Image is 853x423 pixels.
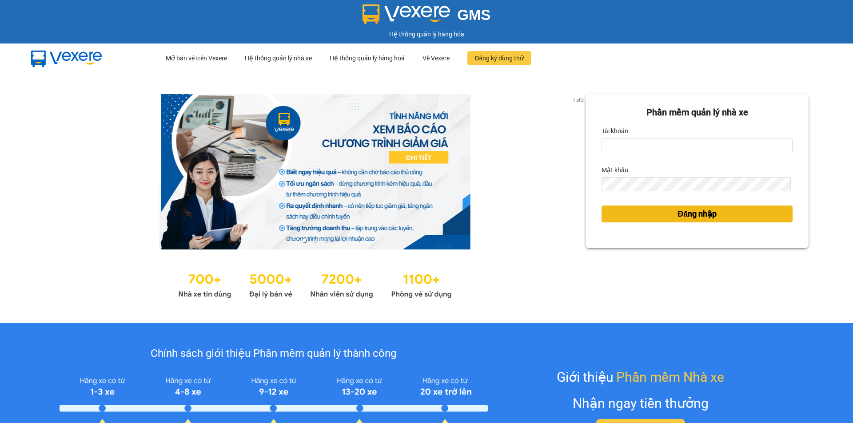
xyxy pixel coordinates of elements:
[573,393,709,414] div: Nhận ngay tiền thưởng
[602,124,628,138] label: Tài khoản
[616,367,724,387] span: Phần mềm Nhà xe
[363,13,491,20] a: GMS
[678,208,717,220] span: Đăng nhập
[303,239,306,242] li: slide item 1
[44,94,57,249] button: previous slide / item
[245,44,312,72] div: Hệ thống quản lý nhà xe
[324,239,327,242] li: slide item 3
[313,239,317,242] li: slide item 2
[602,106,793,119] div: Phần mềm quản lý nhà xe
[570,94,586,106] p: 1 of 3
[178,267,452,301] img: Statistics.png
[22,43,111,73] img: mbUUG5Q.png
[573,94,586,249] button: next slide / item
[363,4,450,24] img: logo 2
[457,7,490,23] span: GMS
[423,44,450,72] div: Về Vexere
[602,163,628,177] label: Mật khẩu
[2,29,851,39] div: Hệ thống quản lý hàng hóa
[474,53,524,63] span: Đăng ký dùng thử
[467,51,531,65] button: Đăng ký dùng thử
[60,345,487,362] div: Chính sách giới thiệu Phần mềm quản lý thành công
[602,138,793,152] input: Tài khoản
[602,177,790,191] input: Mật khẩu
[557,367,724,387] div: Giới thiệu
[602,206,793,222] button: Đăng nhập
[330,44,405,72] div: Hệ thống quản lý hàng hoá
[166,44,227,72] div: Mở bán vé trên Vexere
